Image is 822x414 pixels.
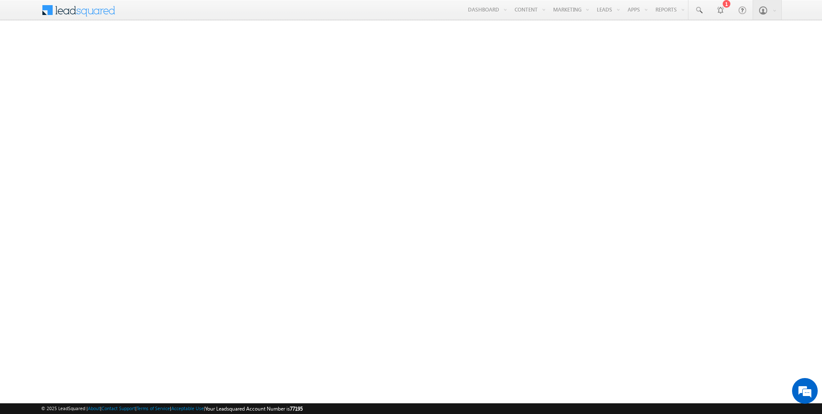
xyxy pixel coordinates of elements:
a: Contact Support [101,405,135,411]
a: Acceptable Use [171,405,204,411]
a: Terms of Service [137,405,170,411]
a: About [88,405,100,411]
span: Your Leadsquared Account Number is [205,405,303,412]
span: © 2025 LeadSquared | | | | | [41,405,303,413]
span: 77195 [290,405,303,412]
